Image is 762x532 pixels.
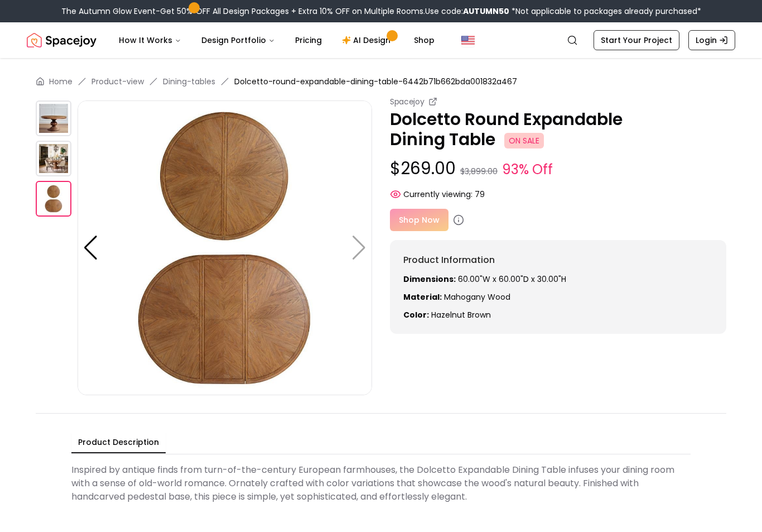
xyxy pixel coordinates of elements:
a: Spacejoy [27,29,97,51]
img: https://storage.googleapis.com/spacejoy-main/assets/6442b71b662bda001832a467/product_0_00kegdpl0a... [36,100,71,136]
span: hazelnut brown [431,309,491,320]
a: Shop [405,29,443,51]
img: Spacejoy Logo [27,29,97,51]
span: ON SALE [504,133,544,148]
a: AI Design [333,29,403,51]
a: Product-view [91,76,144,87]
p: $269.00 [390,159,726,180]
span: Dolcetto-round-expandable-dining-table-6442b71b662bda001832a467 [234,76,517,87]
button: How It Works [110,29,190,51]
span: mahogany wood [444,291,510,303]
a: Start Your Project [594,30,679,50]
strong: Color: [403,309,429,320]
div: The Autumn Glow Event-Get 50% OFF All Design Packages + Extra 10% OFF on Multiple Rooms. [61,6,701,17]
a: Login [688,30,735,50]
strong: Material: [403,291,442,303]
strong: Dimensions: [403,274,456,285]
a: Dining-tables [163,76,215,87]
nav: breadcrumb [36,76,726,87]
nav: Global [27,22,735,58]
small: 93% Off [502,160,553,180]
a: Pricing [286,29,331,51]
h6: Product Information [403,253,713,267]
b: AUTUMN50 [463,6,509,17]
button: Design Portfolio [192,29,284,51]
img: United States [461,33,475,47]
small: Spacejoy [390,96,424,107]
span: *Not applicable to packages already purchased* [509,6,701,17]
nav: Main [110,29,443,51]
img: https://storage.googleapis.com/spacejoy-main/assets/6442b71b662bda001832a467/product_2_e0ik338cjk0h [78,100,372,395]
span: Currently viewing: [403,189,472,200]
div: Inspired by antique finds from turn-of-the-century European farmhouses, the Dolcetto Expandable D... [71,459,691,508]
a: Home [49,76,73,87]
p: Dolcetto Round Expandable Dining Table [390,109,726,150]
span: Use code: [425,6,509,17]
small: $3,899.00 [460,166,498,177]
img: https://storage.googleapis.com/spacejoy-main/assets/6442b71b662bda001832a467/product_2_e0ik338cjk0h [36,181,71,217]
span: 79 [475,189,485,200]
img: https://storage.googleapis.com/spacejoy-main/assets/6442b71b662bda001832a467/product_1_fmj0a23dfb0e [36,141,71,176]
button: Product Description [71,432,166,453]
p: 60.00"W x 60.00"D x 30.00"H [403,274,713,285]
